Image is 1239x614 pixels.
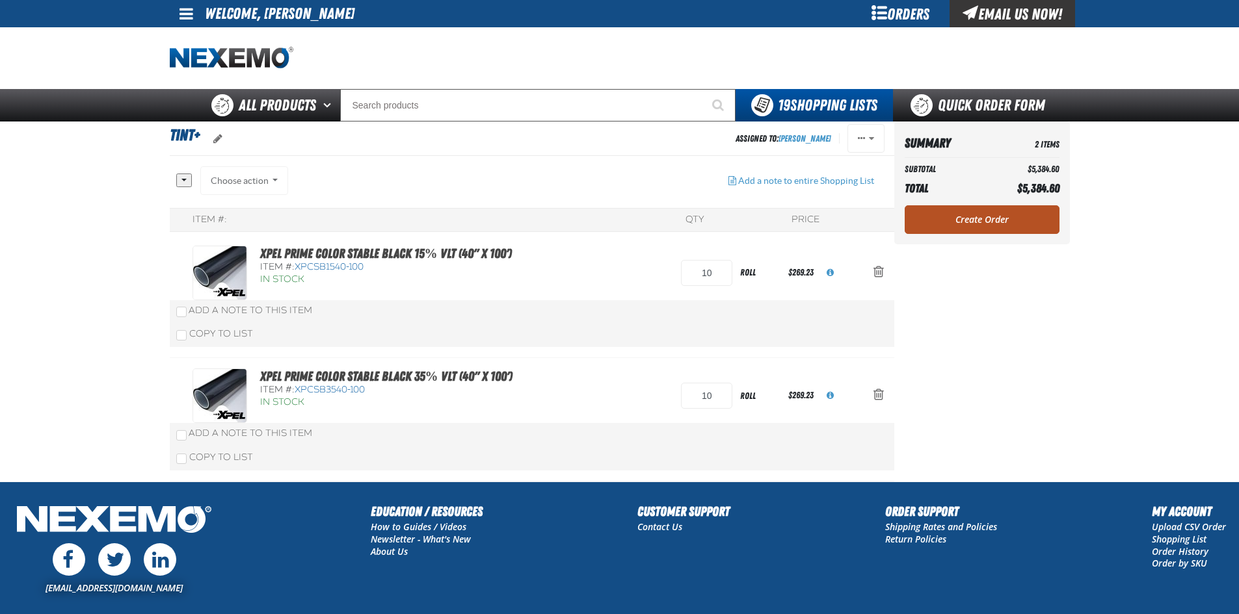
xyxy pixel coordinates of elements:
[736,89,893,122] button: You have 19 Shopping Lists. Open to view details
[637,520,682,533] a: Contact Us
[788,267,814,277] span: $269.23
[703,89,736,122] button: Start Searching
[885,533,946,545] a: Return Policies
[816,381,844,410] button: View All Prices for XPCSB3540-100
[193,214,227,226] div: Item #:
[985,132,1059,155] td: 2 Items
[788,390,814,400] span: $269.23
[732,381,786,411] div: roll
[893,89,1069,122] a: Quick Order Form
[371,502,483,521] h2: Education / Resources
[863,259,894,287] button: Action Remove XPEL PRIME Color Stable Black 15% VLT (40&quot; x 100&#039;) from TINT+
[371,545,408,557] a: About Us
[1152,557,1207,569] a: Order by SKU
[260,384,513,396] div: Item #:
[905,178,985,199] th: Total
[260,261,512,274] div: Item #:
[1152,533,1206,545] a: Shopping List
[779,133,831,144] a: [PERSON_NAME]
[176,452,253,463] label: Copy To List
[189,305,312,316] span: Add a Note to This Item
[340,89,736,122] input: Search
[732,258,786,287] div: roll
[260,274,512,286] div: In Stock
[260,368,513,384] a: XPEL PRIME Color Stable Black 35% VLT (40" x 100')
[295,384,365,395] span: XPCSB3540-100
[176,330,187,340] input: Copy To List
[681,260,732,286] input: Product Quantity
[847,124,885,153] button: Actions of TINT+
[736,130,831,147] div: Assigned To:
[170,47,293,70] img: Nexemo logo
[792,214,819,226] div: Price
[718,166,885,195] button: Add a note to entire Shopping List
[863,381,894,410] button: Action Remove XPEL PRIME Color Stable Black 35% VLT (40&quot; x 100&#039;) from TINT+
[46,582,183,594] a: [EMAIL_ADDRESS][DOMAIN_NAME]
[170,126,200,144] span: TINT+
[1152,545,1208,557] a: Order History
[170,47,293,70] a: Home
[778,96,790,114] strong: 19
[985,160,1059,178] td: $5,384.60
[1152,502,1226,521] h2: My Account
[905,205,1059,234] a: Create Order
[203,125,233,153] button: oro.shoppinglist.label.edit.tooltip
[176,430,187,441] input: Add a Note to This Item
[319,89,340,122] button: Open All Products pages
[295,261,364,272] span: XPCSB1540-100
[176,307,187,317] input: Add a Note to This Item
[885,520,997,533] a: Shipping Rates and Policies
[371,533,471,545] a: Newsletter - What's New
[176,454,187,464] input: Copy To List
[816,259,844,287] button: View All Prices for XPCSB1540-100
[260,246,512,261] a: XPEL PRIME Color Stable Black 15% VLT (40" x 100')
[778,96,877,114] span: Shopping Lists
[176,328,253,339] label: Copy To List
[905,160,985,178] th: Subtotal
[686,214,704,226] div: QTY
[13,502,215,540] img: Nexemo Logo
[1152,520,1226,533] a: Upload CSV Order
[681,383,732,409] input: Product Quantity
[885,502,997,521] h2: Order Support
[905,132,985,155] th: Summary
[239,94,316,117] span: All Products
[371,520,466,533] a: How to Guides / Videos
[637,502,730,521] h2: Customer Support
[260,396,513,409] div: In Stock
[1017,181,1059,195] span: $5,384.60
[189,428,312,439] span: Add a Note to This Item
